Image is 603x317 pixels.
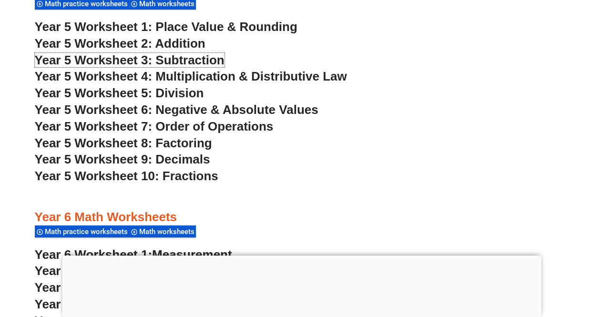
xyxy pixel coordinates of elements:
[35,36,205,51] a: Year 5 Worksheet 2: Addition
[35,280,208,295] a: Year 6 Worksheet 3:Fractions
[35,69,347,83] a: Year 5 Worksheet 4: Multiplication & Distributive Law
[35,297,153,311] span: Year 6 Worksheet 4:
[35,119,274,133] a: Year 5 Worksheet 7: Order of Operations
[35,136,212,150] a: Year 5 Worksheet 8: Factoring
[35,152,210,166] a: Year 5 Worksheet 9: Decimals
[35,209,569,225] h3: Year 6 Math Worksheets
[35,53,225,67] a: Year 5 Worksheet 3: Subtraction
[555,271,603,317] iframe: Chat Widget
[35,280,153,295] span: Year 6 Worksheet 3:
[62,256,541,315] iframe: Advertisement
[139,227,197,236] span: Math worksheets
[35,247,153,262] span: Year 6 Worksheet 1:
[45,227,131,236] span: Math practice worksheets
[129,225,196,238] div: Math worksheets
[35,247,232,262] a: Year 6 Worksheet 1:Measurement
[35,297,204,311] a: Year 6 Worksheet 4:Percents
[35,225,129,238] div: Math practice worksheets
[35,169,218,183] a: Year 5 Worksheet 10: Fractions
[35,20,297,34] a: Year 5 Worksheet 1: Place Value & Rounding
[35,264,207,278] a: Year 6 Worksheet 2:Decimals
[35,264,153,278] span: Year 6 Worksheet 2:
[35,102,318,117] a: Year 5 Worksheet 6: Negative & Absolute Values
[152,247,232,262] span: Measurement
[35,86,204,100] a: Year 5 Worksheet 5: Division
